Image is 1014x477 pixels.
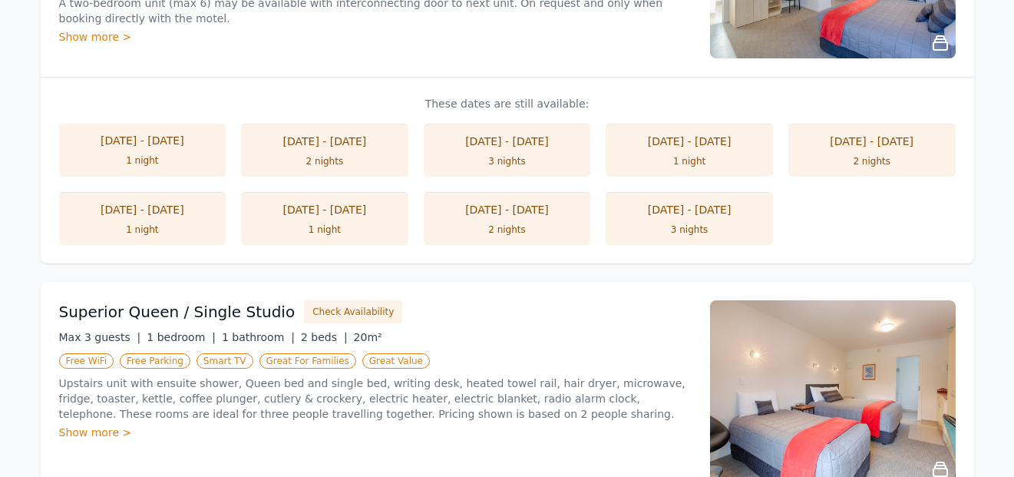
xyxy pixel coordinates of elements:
div: [DATE] - [DATE] [439,134,576,149]
div: 3 nights [621,224,758,236]
div: 2 nights [439,224,576,236]
span: Smart TV [197,353,253,369]
span: Great Value [362,353,430,369]
div: 1 night [74,154,211,167]
div: [DATE] - [DATE] [621,202,758,217]
button: Check Availability [304,300,402,323]
span: Great For Families [259,353,356,369]
h3: Superior Queen / Single Studio [59,301,296,323]
div: 1 night [74,224,211,236]
p: Upstairs unit with ensuite shower, Queen bed and single bed, writing desk, heated towel rail, hai... [59,376,692,422]
div: [DATE] - [DATE] [256,134,393,149]
div: 2 nights [804,155,940,167]
div: [DATE] - [DATE] [256,202,393,217]
div: Show more > [59,425,692,440]
p: These dates are still available: [59,96,956,111]
div: 1 night [256,224,393,236]
div: [DATE] - [DATE] [439,202,576,217]
div: 1 night [621,155,758,167]
div: [DATE] - [DATE] [621,134,758,149]
span: 20m² [354,331,382,343]
span: Free WiFi [59,353,114,369]
div: Show more > [59,29,692,45]
div: [DATE] - [DATE] [804,134,940,149]
span: 1 bathroom | [222,331,295,343]
span: 1 bedroom | [147,331,216,343]
div: [DATE] - [DATE] [74,133,211,148]
div: [DATE] - [DATE] [74,202,211,217]
span: 2 beds | [301,331,348,343]
span: Free Parking [120,353,190,369]
div: 3 nights [439,155,576,167]
div: 2 nights [256,155,393,167]
span: Max 3 guests | [59,331,141,343]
